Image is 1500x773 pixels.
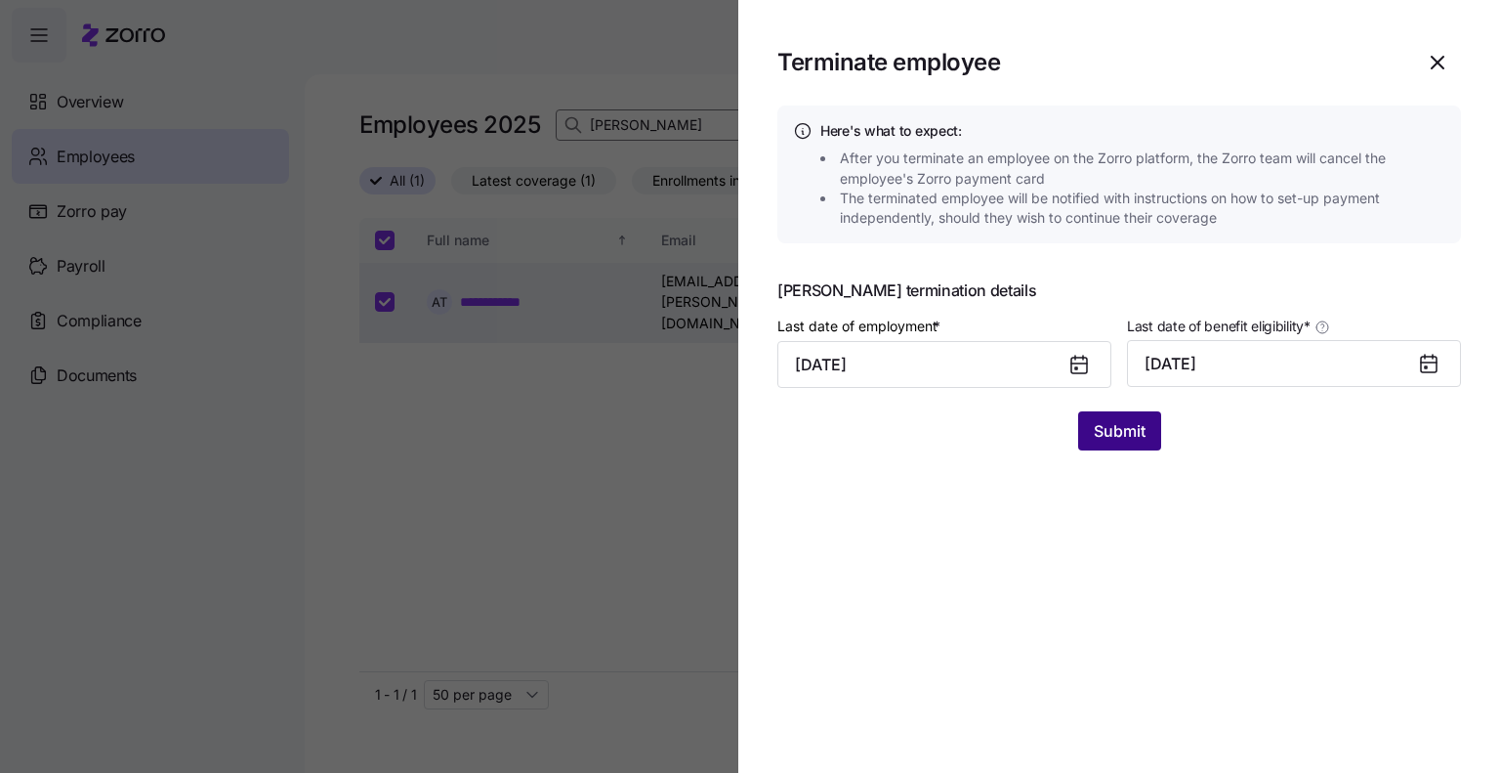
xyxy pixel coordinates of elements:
[777,341,1111,388] input: MM/DD/YYYY
[1078,411,1161,451] button: Submit
[840,149,1451,189] span: After you terminate an employee on the Zorro platform, the Zorro team will cancel the employee's ...
[777,316,944,337] label: Last date of employment
[1094,419,1146,443] span: Submit
[777,47,1000,77] h1: Terminate employee
[1127,340,1461,387] button: [DATE]
[820,121,1445,141] h4: Here's what to expect:
[840,189,1451,229] span: The terminated employee will be notified with instructions on how to set-up payment independently...
[1127,317,1311,336] span: Last date of benefit eligibility *
[777,282,1461,298] span: [PERSON_NAME] termination details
